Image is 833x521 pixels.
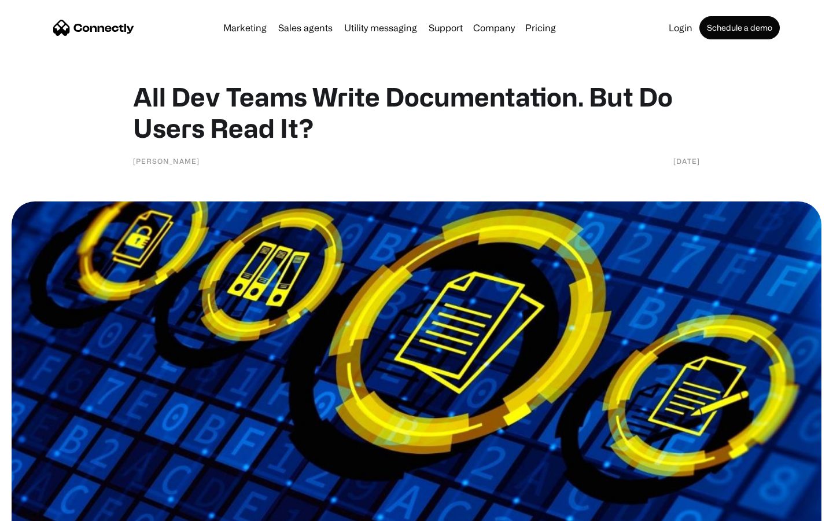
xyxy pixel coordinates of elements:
[473,20,515,36] div: Company
[673,155,700,167] div: [DATE]
[664,23,697,32] a: Login
[12,501,69,517] aside: Language selected: English
[424,23,467,32] a: Support
[133,155,200,167] div: [PERSON_NAME]
[23,501,69,517] ul: Language list
[274,23,337,32] a: Sales agents
[521,23,561,32] a: Pricing
[340,23,422,32] a: Utility messaging
[133,81,700,144] h1: All Dev Teams Write Documentation. But Do Users Read It?
[219,23,271,32] a: Marketing
[699,16,780,39] a: Schedule a demo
